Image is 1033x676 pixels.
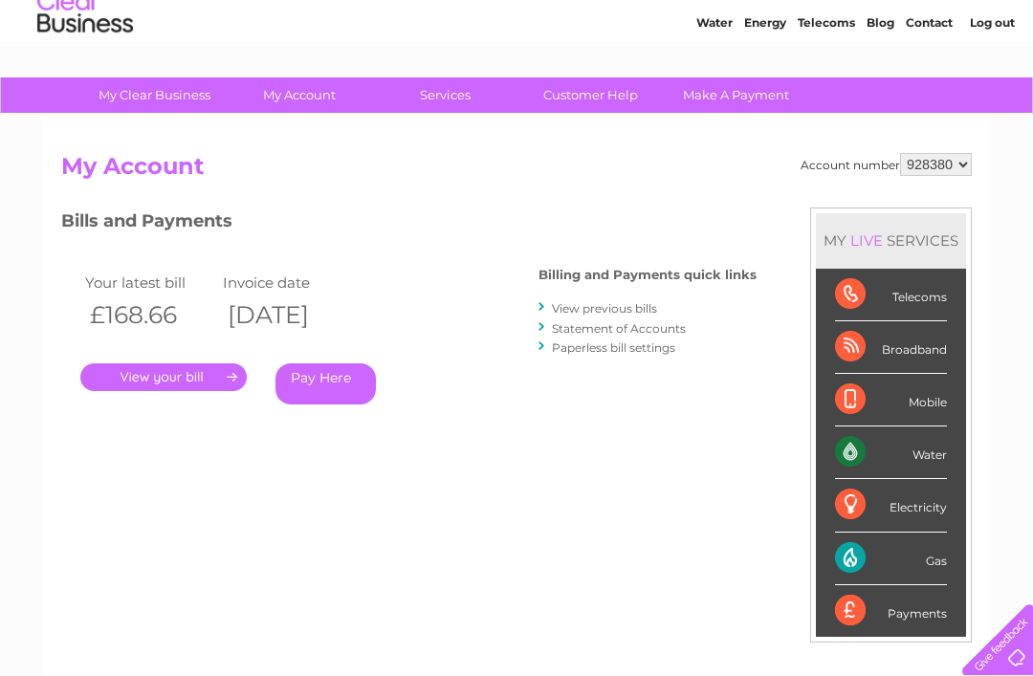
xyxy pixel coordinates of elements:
td: Invoice date [218,270,356,295]
h4: Billing and Payments quick links [538,268,757,282]
a: Customer Help [512,77,670,113]
div: Gas [835,533,947,585]
img: logo.png [36,50,134,108]
a: . [80,363,247,391]
div: Payments [835,585,947,637]
a: My Account [221,77,379,113]
a: Blog [867,81,894,96]
div: MY SERVICES [816,213,966,268]
div: Mobile [835,374,947,426]
a: Contact [906,81,953,96]
div: Electricity [835,479,947,532]
a: Make A Payment [657,77,815,113]
div: Broadband [835,321,947,374]
div: Clear Business is a trading name of Verastar Limited (registered in [GEOGRAPHIC_DATA] No. 3667643... [66,11,970,93]
h2: My Account [61,153,972,189]
a: Statement of Accounts [552,321,686,336]
th: £168.66 [80,295,218,335]
td: Your latest bill [80,270,218,295]
a: Telecoms [798,81,855,96]
div: Telecoms [835,269,947,321]
a: Log out [970,81,1015,96]
th: [DATE] [218,295,356,335]
a: Services [366,77,524,113]
div: Account number [801,153,972,176]
div: Water [835,426,947,479]
a: 0333 014 3131 [672,10,804,33]
a: View previous bills [552,301,657,316]
a: My Clear Business [76,77,233,113]
h3: Bills and Payments [61,207,757,241]
a: Energy [744,81,786,96]
a: Pay Here [275,363,376,404]
div: LIVE [846,231,887,250]
a: Paperless bill settings [552,340,675,355]
a: Water [696,81,733,96]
